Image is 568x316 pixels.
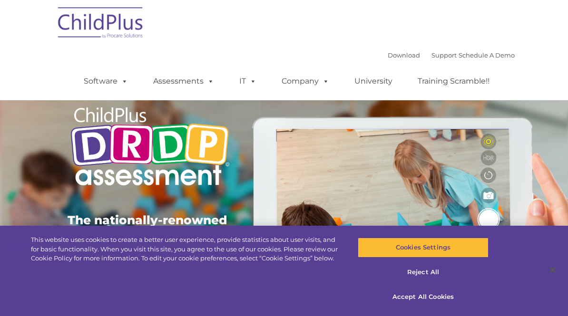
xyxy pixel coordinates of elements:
sup: © [105,223,112,234]
a: Training Scramble!! [408,72,499,91]
a: University [345,72,402,91]
a: Download [388,51,420,59]
a: Software [74,72,137,91]
a: Support [431,51,457,59]
button: Reject All [358,262,489,282]
a: Schedule A Demo [459,51,515,59]
a: IT [230,72,266,91]
font: | [388,51,515,59]
a: Assessments [144,72,224,91]
button: Close [542,259,563,280]
img: ChildPlus by Procare Solutions [53,0,148,48]
div: This website uses cookies to create a better user experience, provide statistics about user visit... [31,235,341,263]
button: Cookies Settings [358,238,489,258]
span: The nationally-renowned DRDP child assessment is now available in ChildPlus. [68,213,227,263]
img: Copyright - DRDP Logo Light [68,97,232,198]
button: Accept All Cookies [358,287,489,306]
a: Company [272,72,339,91]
